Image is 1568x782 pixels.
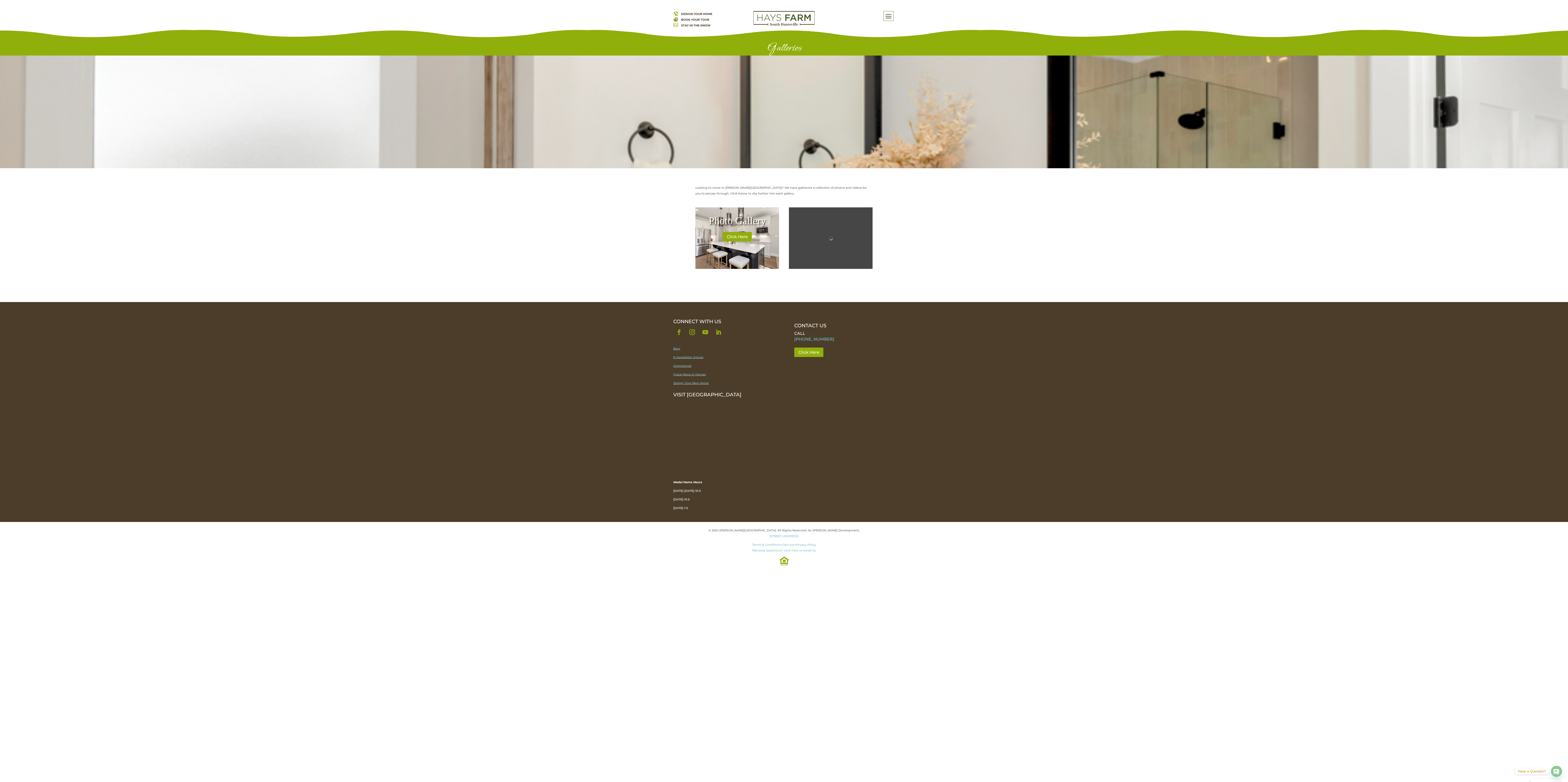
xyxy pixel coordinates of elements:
a: BOOK YOUR TOUR [681,18,709,22]
a: Design Your New Home [673,381,709,385]
p: CONTACT US [794,323,891,328]
a: Terms & Conditions [752,543,781,547]
p: – – [673,542,895,553]
a: Follow on Facebook [673,326,685,338]
p: [DATE] 10-5 [673,497,778,505]
em: Model Home Hours [673,480,702,484]
a: Warranty Questions? Click here to email us. [752,549,816,552]
a: Follow on Instagram [686,326,698,338]
a: hays farm homes huntsville development [753,23,815,27]
h1: Galleries [673,41,895,56]
p: [DATE] 1-5 [673,505,778,511]
img: book your home tour [673,17,678,22]
a: Follow on LinkedIn [713,326,724,338]
div: CONNECT WITH US [673,319,778,324]
a: Click Here [723,232,752,241]
a: STAY IN THE KNOW [681,24,710,27]
p: [DATE]-[DATE] 10-5 [673,488,778,497]
h2: Photo Gallery [704,216,771,228]
a: Quick Move-in Homes [673,373,706,376]
a: Privacy Policy [796,543,816,547]
a: E-newsletter signup [673,355,703,359]
a: [PHONE_NUMBER] [794,337,834,342]
img: EqualHousingLogo [780,556,789,566]
p: © 2024 [PERSON_NAME][GEOGRAPHIC_DATA]. All Rights Reserved. An [PERSON_NAME] Development. [673,527,895,542]
a: Follow on Youtube [700,326,711,338]
a: Blog [673,347,680,350]
a: Click Here [794,348,823,357]
a: [STREET_ADDRESS] [769,534,799,538]
a: Opt-out [783,543,794,547]
p: Looking to move to [PERSON_NAME][GEOGRAPHIC_DATA]? We have gathered a collection of photos and vi... [695,185,873,196]
img: Logo [753,11,815,26]
span: CALL [794,331,805,336]
a: Commercial [673,364,691,368]
p: VISIT [GEOGRAPHIC_DATA] [673,392,778,398]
